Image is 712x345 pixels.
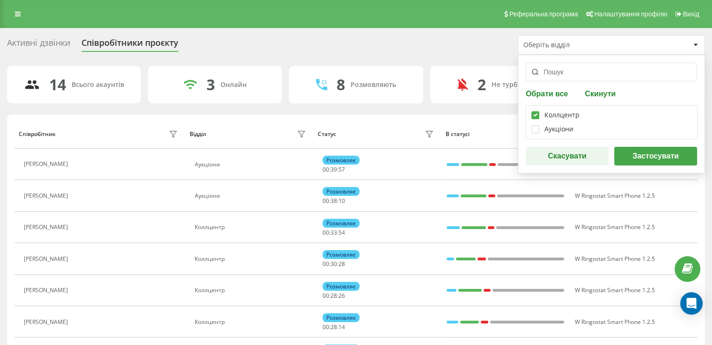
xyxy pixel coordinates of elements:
div: Всього акаунтів [72,81,124,89]
div: [PERSON_NAME] [24,287,70,294]
span: 00 [323,165,329,173]
div: Розмовляє [323,156,360,165]
span: 00 [323,323,329,331]
div: Коллцентр [195,256,308,262]
div: [PERSON_NAME] [24,256,70,262]
div: Коллцентр [544,111,580,119]
div: Розмовляє [323,219,360,228]
div: Аукціони [195,161,308,168]
div: Онлайн [220,81,247,89]
div: : : [323,293,345,299]
span: W Ringostat Smart Phone 1.2.5 [574,192,654,200]
div: : : [323,198,345,204]
span: 00 [323,292,329,300]
div: В статусі [446,131,565,137]
span: 57 [338,165,345,173]
span: Реферальна програма [509,10,578,18]
div: Співробітники проєкту [81,38,178,52]
span: Налаштування профілю [594,10,667,18]
span: 00 [323,229,329,237]
span: W Ringostat Smart Phone 1.2.5 [574,318,654,326]
div: Розмовляють [351,81,396,89]
span: W Ringostat Smart Phone 1.2.5 [574,286,654,294]
div: Open Intercom Messenger [680,292,703,315]
div: : : [323,261,345,267]
div: Розмовляє [323,250,360,259]
span: W Ringostat Smart Phone 1.2.5 [574,255,654,263]
button: Скинути [582,89,618,98]
button: Скасувати [526,147,609,165]
span: 30 [330,260,337,268]
div: Аукціони [195,193,308,199]
div: Розмовляє [323,187,360,196]
div: Коллцентр [195,287,308,294]
span: 26 [338,292,345,300]
span: 14 [338,323,345,331]
div: Коллцентр [195,319,308,325]
button: Застосувати [614,147,697,165]
div: [PERSON_NAME] [24,224,70,230]
span: 28 [330,323,337,331]
div: 8 [337,76,345,93]
span: 28 [338,260,345,268]
span: 28 [330,292,337,300]
div: Відділ [190,131,206,137]
span: 00 [323,197,329,205]
div: [PERSON_NAME] [24,193,70,199]
span: 38 [330,197,337,205]
span: 00 [323,260,329,268]
div: Коллцентр [195,224,308,230]
span: 39 [330,165,337,173]
div: Оберіть відділ [523,41,635,49]
span: 54 [338,229,345,237]
div: Активні дзвінки [7,38,70,52]
div: Аукціони [544,125,573,133]
div: : : [323,230,345,236]
div: Не турбувати [492,81,537,89]
div: [PERSON_NAME] [24,161,70,167]
div: : : [323,324,345,331]
div: Статус [318,131,336,137]
div: 3 [206,76,215,93]
span: W Ringostat Smart Phone 1.2.5 [574,223,654,231]
div: : : [323,166,345,173]
button: Обрати все [526,89,571,98]
div: Розмовляє [323,313,360,322]
input: Пошук [526,63,697,81]
div: Співробітник [19,131,56,137]
div: [PERSON_NAME] [24,319,70,325]
span: Вихід [683,10,699,18]
div: 14 [49,76,66,93]
span: 33 [330,229,337,237]
span: 10 [338,197,345,205]
div: 2 [477,76,486,93]
div: Розмовляє [323,282,360,291]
